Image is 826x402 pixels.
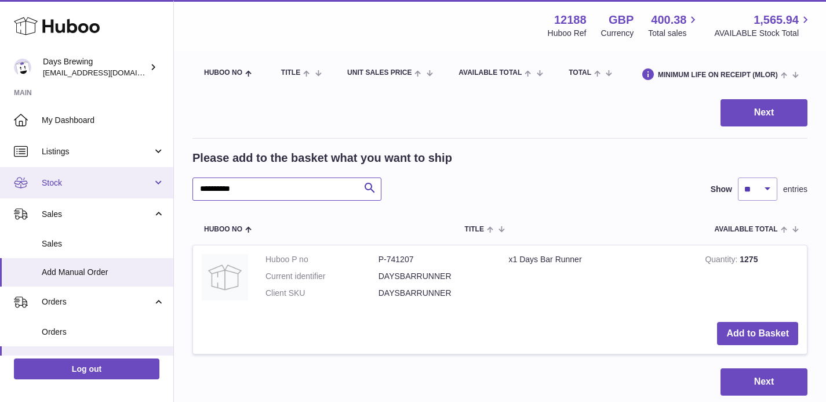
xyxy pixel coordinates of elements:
span: 1,565.94 [754,12,799,28]
button: Next [721,368,807,396]
span: entries [783,184,807,195]
span: Title [281,69,300,77]
span: [EMAIL_ADDRESS][DOMAIN_NAME] [43,68,170,77]
dd: DAYSBARRUNNER [379,271,492,282]
strong: 12188 [554,12,587,28]
span: 400.38 [651,12,686,28]
span: Listings [42,146,152,157]
a: 400.38 Total sales [648,12,700,39]
td: 1275 [696,245,807,313]
span: Unit Sales Price [347,69,412,77]
dt: Client SKU [265,288,379,299]
td: x1 Days Bar Runner [500,245,697,313]
div: Huboo Ref [548,28,587,39]
strong: GBP [609,12,634,28]
strong: Quantity [705,255,740,267]
button: Add to Basket [717,322,798,346]
span: AVAILABLE Total [715,226,778,233]
div: Currency [601,28,634,39]
img: x1 Days Bar Runner [202,254,248,300]
img: helena@daysbrewing.com [14,59,31,76]
span: Huboo no [204,69,242,77]
span: Sales [42,238,165,249]
span: Stock [42,178,152,189]
span: Orders [42,327,165,338]
span: AVAILABLE Total [459,69,522,77]
dt: Huboo P no [265,254,379,265]
a: Log out [14,358,159,379]
label: Show [711,184,732,195]
span: Total [569,69,591,77]
span: AVAILABLE Stock Total [714,28,812,39]
h2: Please add to the basket what you want to ship [192,150,452,166]
dd: DAYSBARRUNNER [379,288,492,299]
span: My Dashboard [42,115,165,126]
span: Huboo no [204,226,242,233]
a: 1,565.94 AVAILABLE Stock Total [714,12,812,39]
span: Orders [42,296,152,307]
span: Add Manual Order [42,267,165,278]
dt: Current identifier [265,271,379,282]
dd: P-741207 [379,254,492,265]
div: Days Brewing [43,56,147,78]
span: Title [465,226,484,233]
span: Total sales [648,28,700,39]
span: Minimum Life On Receipt (MLOR) [658,71,778,79]
span: Add Manual Order [42,355,165,366]
button: Next [721,99,807,126]
span: Sales [42,209,152,220]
